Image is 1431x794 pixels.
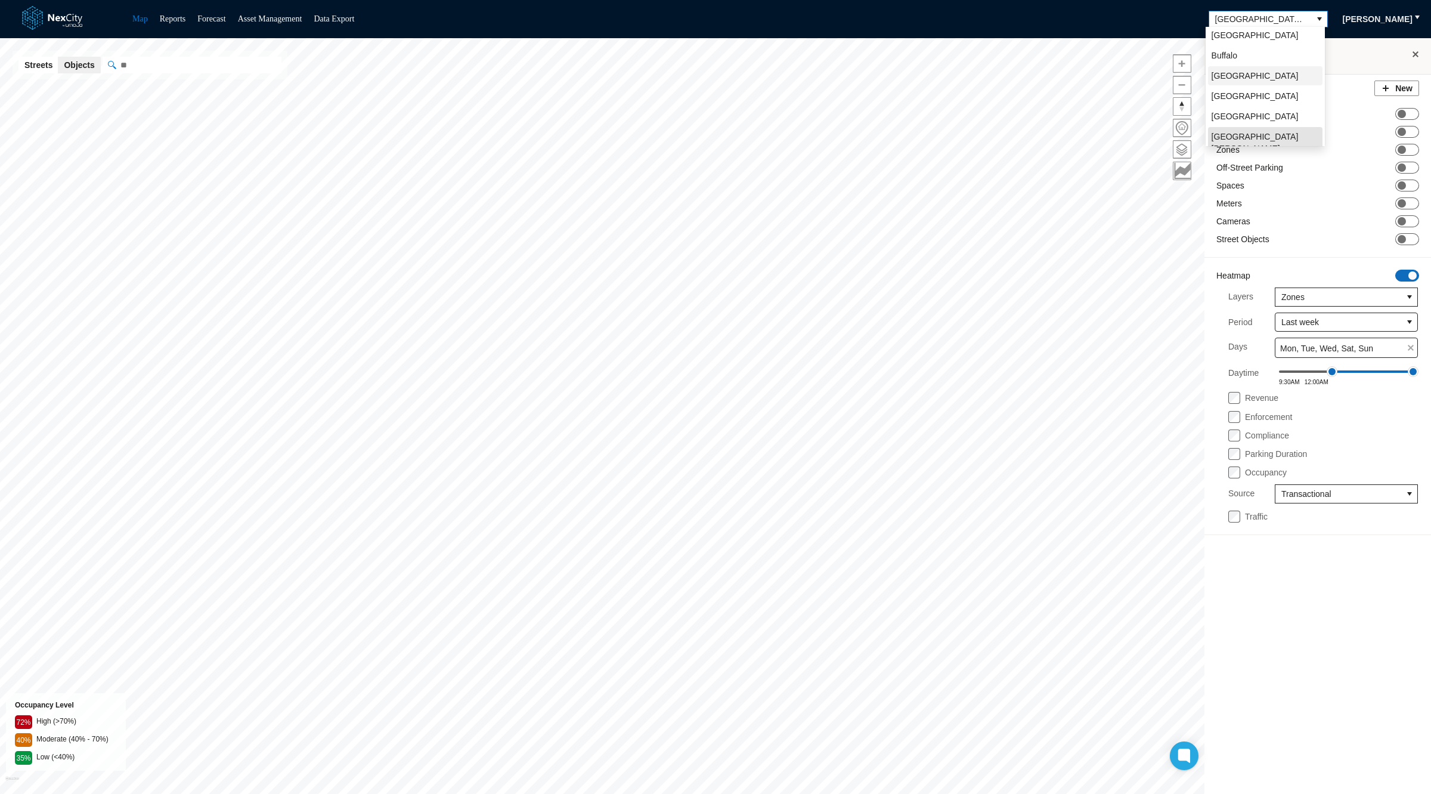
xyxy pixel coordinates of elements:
label: Traffic [1245,512,1268,521]
span: Zoom out [1173,76,1191,94]
label: Compliance [1245,431,1289,440]
div: 35% [15,751,32,765]
label: Spaces [1216,180,1244,191]
button: Objects [58,57,100,73]
button: select [1402,288,1417,306]
span: 12:00AM [1305,379,1328,385]
a: Asset Management [238,14,302,23]
span: Zoom in [1173,55,1191,72]
label: Meters [1216,197,1242,209]
label: Off-Street Parking [1216,162,1283,174]
span: Objects [64,59,94,71]
span: [GEOGRAPHIC_DATA][PERSON_NAME] [1215,13,1306,25]
label: Days [1228,338,1247,358]
span: Buffalo [1212,50,1237,61]
span: [GEOGRAPHIC_DATA][PERSON_NAME] [1212,131,1319,155]
button: Home [1173,119,1191,137]
span: 9:30AM [1279,379,1299,385]
label: Enforcement [1245,412,1292,422]
a: Reports [160,14,186,23]
span: Drag [1327,366,1337,377]
a: Map [132,14,148,23]
a: Forecast [197,14,225,23]
span: New [1395,82,1413,94]
div: Moderate (40% - 70%) [36,733,117,747]
button: Streets [18,57,58,73]
div: 40% [15,733,32,747]
button: Layers management [1173,140,1191,159]
button: select [1402,313,1417,331]
div: High (>70%) [36,715,117,729]
button: New [1374,81,1419,96]
span: [GEOGRAPHIC_DATA] [1212,110,1299,122]
label: Cameras [1216,215,1250,227]
span: clear [1404,341,1417,354]
label: Layers [1228,288,1253,307]
label: Revenue [1245,393,1278,403]
span: Zones [1281,291,1396,303]
span: [GEOGRAPHIC_DATA] [1212,70,1299,82]
button: Reset bearing to north [1173,97,1191,116]
div: 72% [15,715,32,729]
span: [GEOGRAPHIC_DATA] [1212,90,1299,102]
div: 570 - 1440 [1332,370,1413,373]
label: Source [1228,484,1255,503]
label: Occupancy [1245,468,1287,477]
button: Key metrics [1173,162,1191,180]
label: Heatmap [1216,270,1250,282]
a: Mapbox homepage [5,777,19,790]
button: [PERSON_NAME] [1335,10,1420,29]
button: Zoom out [1173,76,1191,94]
span: Transactional [1281,488,1396,500]
a: Data Export [314,14,354,23]
button: Zoom in [1173,54,1191,73]
span: Last week [1281,316,1396,328]
span: [GEOGRAPHIC_DATA] [1212,29,1299,41]
div: Low (<40%) [36,751,117,765]
div: Occupancy Level [15,699,117,711]
label: Street Objects [1216,233,1269,245]
label: Period [1228,316,1252,328]
span: Drag [1408,366,1418,377]
span: [PERSON_NAME] [1343,13,1413,25]
span: Reset bearing to north [1173,98,1191,115]
span: Streets [24,59,52,71]
label: Zones [1216,144,1240,156]
button: select [1312,11,1327,27]
span: Mon, Tue, Wed, Sat, Sun [1280,342,1373,354]
button: select [1402,485,1417,503]
label: Parking Duration [1245,449,1307,459]
label: Daytime [1228,364,1259,385]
